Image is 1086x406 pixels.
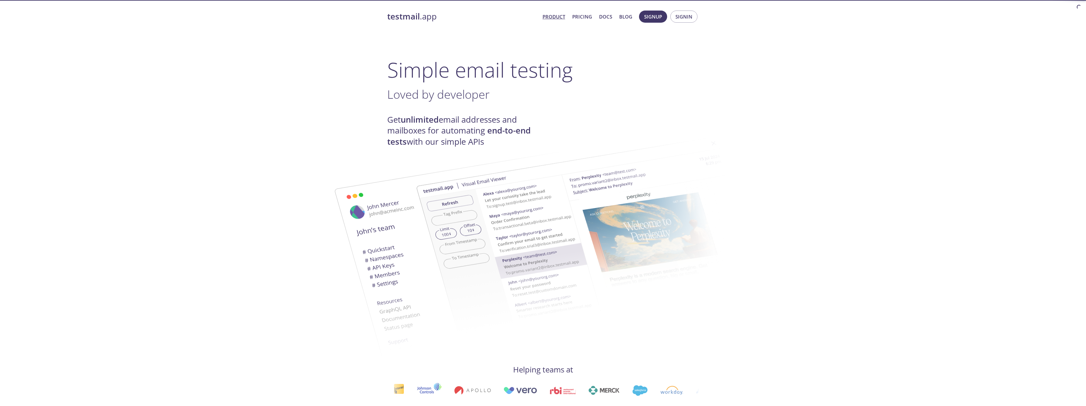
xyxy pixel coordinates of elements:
a: testmail.app [387,11,537,22]
img: apollo [448,386,484,395]
strong: unlimited [401,114,439,125]
button: Signup [639,11,667,23]
img: workday [654,386,676,395]
a: Blog [619,12,632,21]
a: Docs [599,12,612,21]
button: Signin [670,11,697,23]
img: testmail-email-viewer [311,148,656,364]
img: merck [582,386,613,395]
h4: Get email addresses and mailboxes for automating with our simple APIs [387,114,543,147]
img: johnsoncontrols [410,383,435,398]
img: salesforce [626,385,641,396]
img: vero [497,387,531,394]
img: testmail-email-viewer [416,127,761,343]
a: Product [543,12,565,21]
a: Pricing [572,12,592,21]
span: Signin [675,12,692,21]
img: rbi [543,387,569,394]
h4: Helping teams at [387,364,699,375]
span: Signup [644,12,662,21]
strong: end-to-end tests [387,125,531,147]
strong: testmail [387,11,420,22]
span: Loved by developer [387,86,489,102]
h1: Simple email testing [387,57,699,82]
